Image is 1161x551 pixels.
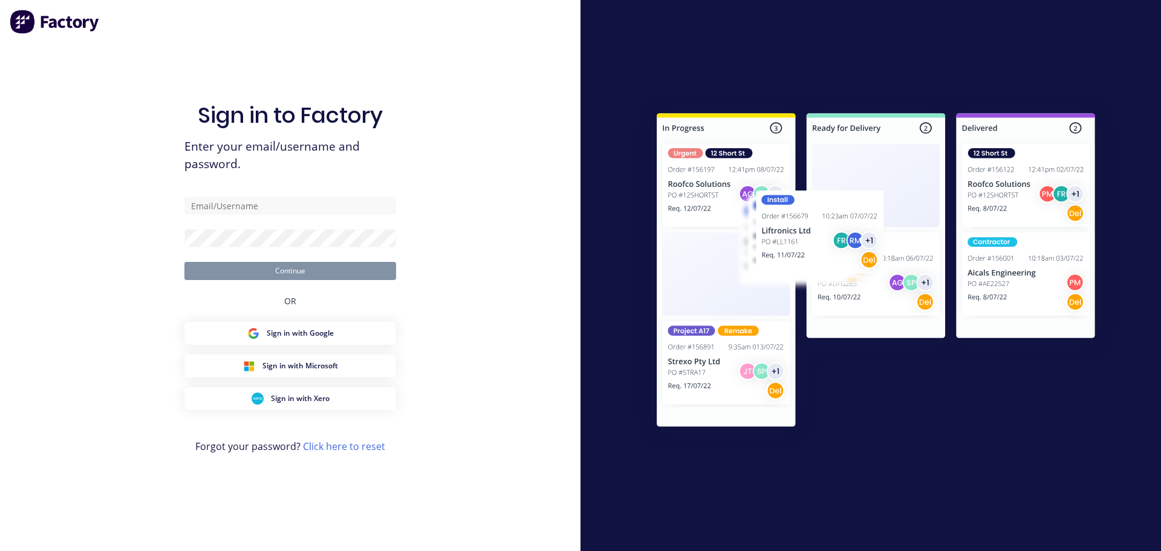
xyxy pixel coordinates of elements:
[10,10,100,34] img: Factory
[252,393,264,405] img: Xero Sign in
[184,262,396,280] button: Continue
[262,360,338,371] span: Sign in with Microsoft
[184,354,396,377] button: Microsoft Sign inSign in with Microsoft
[630,89,1122,455] img: Sign in
[198,102,383,128] h1: Sign in to Factory
[184,322,396,345] button: Google Sign inSign in with Google
[184,387,396,410] button: Xero Sign inSign in with Xero
[267,328,334,339] span: Sign in with Google
[247,327,259,339] img: Google Sign in
[243,360,255,372] img: Microsoft Sign in
[184,138,396,173] span: Enter your email/username and password.
[284,280,296,322] div: OR
[271,393,330,404] span: Sign in with Xero
[184,197,396,215] input: Email/Username
[195,439,385,454] span: Forgot your password?
[303,440,385,453] a: Click here to reset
